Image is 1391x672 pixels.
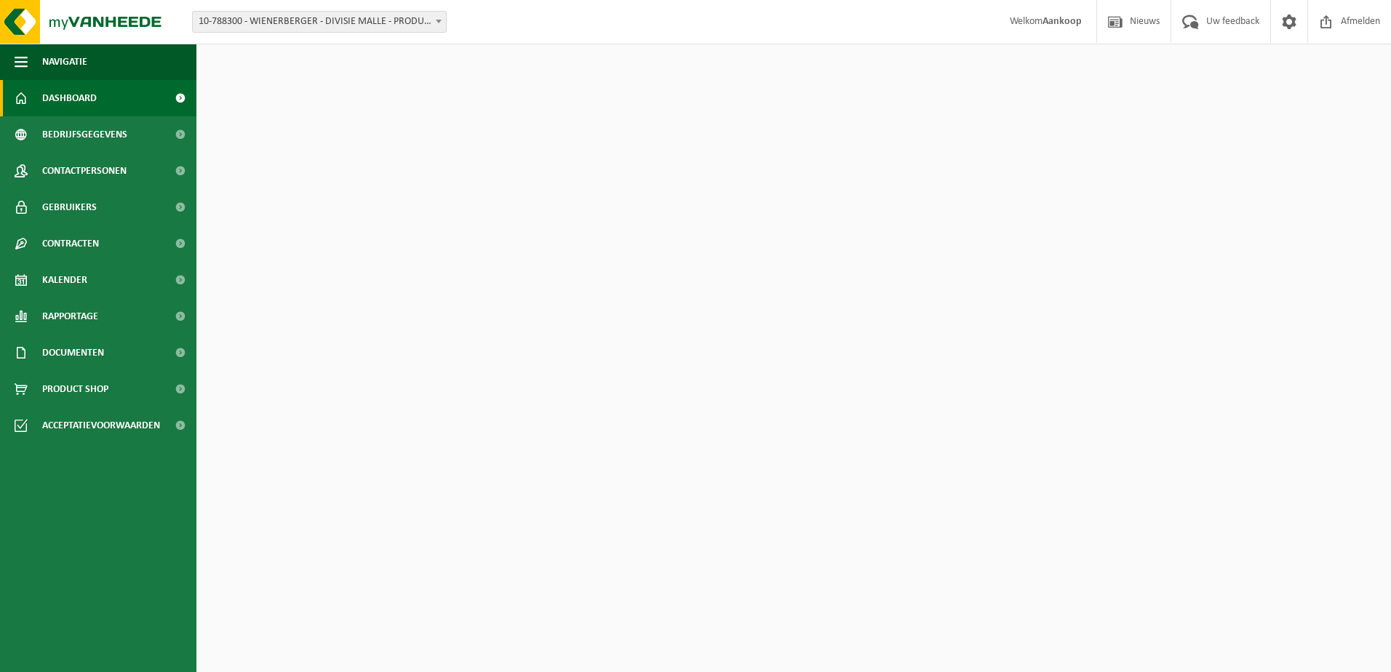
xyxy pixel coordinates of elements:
[42,371,108,407] span: Product Shop
[42,262,87,298] span: Kalender
[42,116,127,153] span: Bedrijfsgegevens
[42,189,97,225] span: Gebruikers
[42,298,98,335] span: Rapportage
[192,11,447,33] span: 10-788300 - WIENERBERGER - DIVISIE MALLE - PRODUCTIE - MALLE
[1043,16,1082,27] strong: Aankoop
[42,80,97,116] span: Dashboard
[42,407,160,444] span: Acceptatievoorwaarden
[42,335,104,371] span: Documenten
[42,153,127,189] span: Contactpersonen
[42,225,99,262] span: Contracten
[193,12,446,32] span: 10-788300 - WIENERBERGER - DIVISIE MALLE - PRODUCTIE - MALLE
[42,44,87,80] span: Navigatie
